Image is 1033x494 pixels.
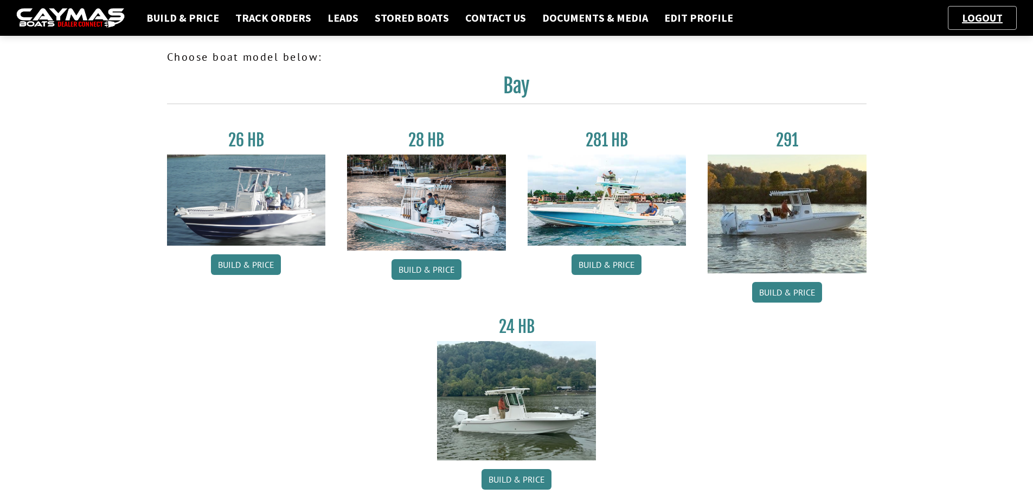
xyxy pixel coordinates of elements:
h3: 26 HB [167,130,326,150]
a: Build & Price [752,282,822,303]
a: Build & Price [572,254,641,275]
img: 291_Thumbnail.jpg [708,155,867,273]
a: Build & Price [392,259,461,280]
h3: 281 HB [528,130,686,150]
img: 26_new_photo_resized.jpg [167,155,326,246]
img: 24_HB_thumbnail.jpg [437,341,596,460]
img: 28_hb_thumbnail_for_caymas_connect.jpg [347,155,506,251]
a: Edit Profile [659,11,739,25]
h3: 28 HB [347,130,506,150]
a: Build & Price [482,469,551,490]
h3: 24 HB [437,317,596,337]
a: Logout [957,11,1008,24]
p: Choose boat model below: [167,49,867,65]
h3: 291 [708,130,867,150]
a: Contact Us [460,11,531,25]
a: Leads [322,11,364,25]
a: Stored Boats [369,11,454,25]
a: Track Orders [230,11,317,25]
a: Build & Price [141,11,224,25]
a: Documents & Media [537,11,653,25]
img: 28-hb-twin.jpg [528,155,686,246]
img: caymas-dealer-connect-2ed40d3bc7270c1d8d7ffb4b79bf05adc795679939227970def78ec6f6c03838.gif [16,8,125,28]
a: Build & Price [211,254,281,275]
h2: Bay [167,74,867,104]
